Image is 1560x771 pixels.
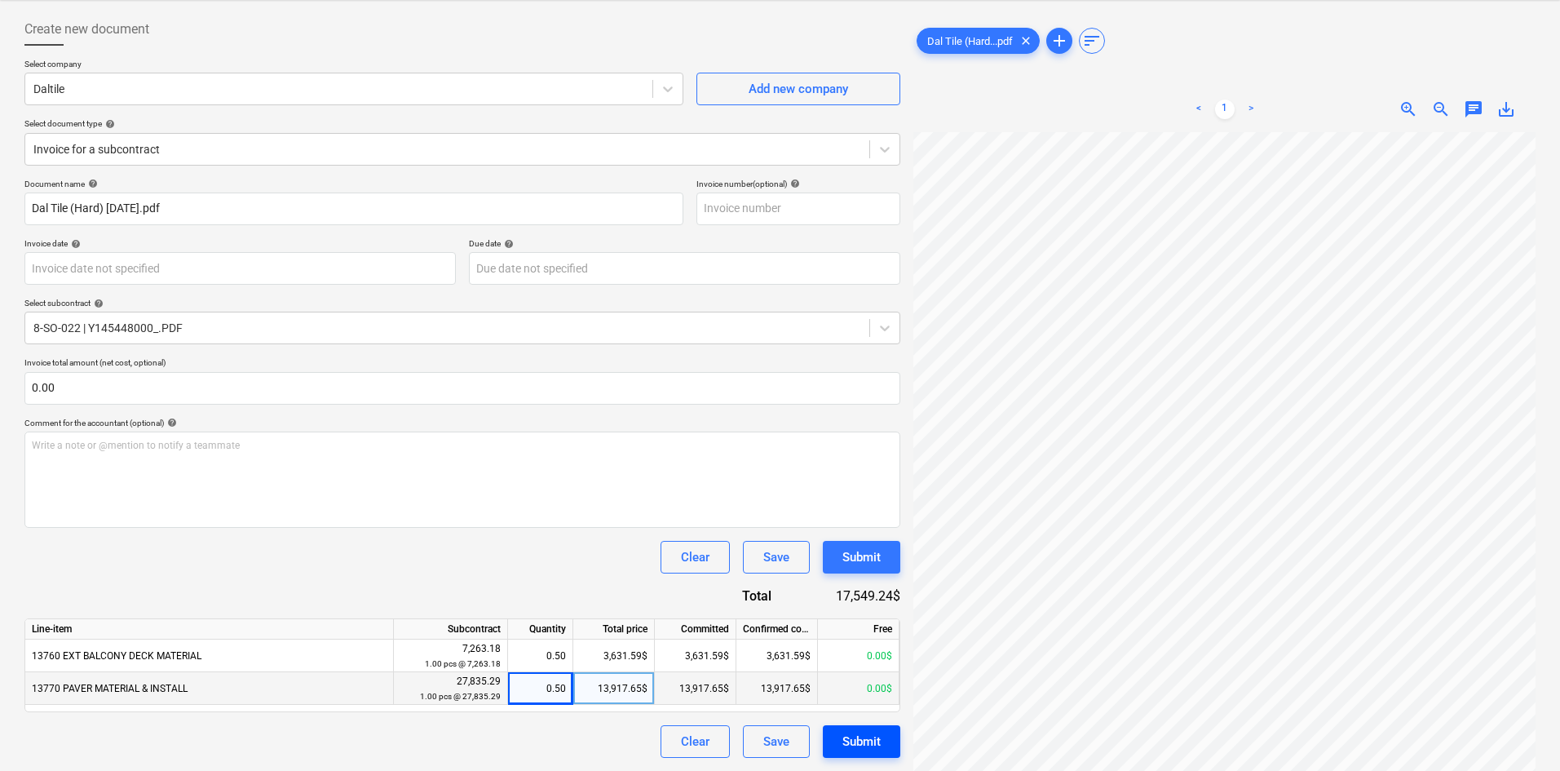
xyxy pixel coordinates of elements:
[763,547,789,568] div: Save
[798,587,900,605] div: 17,549.24$
[400,674,501,704] div: 27,835.29
[24,252,456,285] input: Invoice date not specified
[469,252,900,285] input: Due date not specified
[91,299,104,308] span: help
[818,619,899,640] div: Free
[24,118,900,129] div: Select document type
[743,541,810,574] button: Save
[425,659,501,668] small: 1.00 pcs @ 7,263.18
[1496,100,1516,119] span: save_alt
[1241,100,1261,119] a: Next page
[573,640,655,672] div: 3,631.59$
[32,650,201,662] span: 13760 EXT BALCONY DECK MATERIAL
[24,298,900,308] div: Select subcontract
[501,239,514,249] span: help
[1431,100,1451,119] span: zoom_out
[515,672,566,705] div: 0.50
[842,731,881,752] div: Submit
[24,372,900,405] input: Invoice total amount (net cost, optional)
[1478,693,1560,771] iframe: Chat Widget
[24,193,683,225] input: Document name
[24,418,900,428] div: Comment for the accountant (optional)
[743,725,810,758] button: Save
[763,731,789,752] div: Save
[515,640,566,672] div: 0.50
[655,672,736,705] div: 13,917.65$
[661,725,730,758] button: Clear
[917,28,1040,54] div: Dal Tile (Hard...pdf
[842,547,881,568] div: Submit
[1082,31,1102,51] span: sort
[823,725,900,758] button: Submit
[823,541,900,574] button: Submit
[696,193,900,225] input: Invoice number
[749,78,848,100] div: Add new company
[917,35,1023,47] span: Dal Tile (Hard...pdf
[394,619,508,640] div: Subcontract
[32,683,188,694] span: 13770 PAVER MATERIAL & INSTALL
[688,587,798,605] div: Total
[1189,100,1209,119] a: Previous page
[787,179,800,188] span: help
[469,238,900,249] div: Due date
[24,20,149,39] span: Create new document
[1399,100,1418,119] span: zoom_in
[1215,100,1235,119] a: Page 1 is your current page
[681,731,709,752] div: Clear
[736,619,818,640] div: Confirmed costs
[1050,31,1069,51] span: add
[736,672,818,705] div: 13,917.65$
[661,541,730,574] button: Clear
[24,238,456,249] div: Invoice date
[818,672,899,705] div: 0.00$
[696,179,900,189] div: Invoice number (optional)
[420,692,501,701] small: 1.00 pcs @ 27,835.29
[164,418,177,428] span: help
[681,547,709,568] div: Clear
[24,59,683,73] p: Select company
[736,640,818,672] div: 3,631.59$
[655,640,736,672] div: 3,631.59$
[655,619,736,640] div: Committed
[85,179,98,188] span: help
[573,619,655,640] div: Total price
[24,179,683,189] div: Document name
[1016,31,1036,51] span: clear
[508,619,573,640] div: Quantity
[68,239,81,249] span: help
[573,672,655,705] div: 13,917.65$
[25,619,394,640] div: Line-item
[102,119,115,129] span: help
[1464,100,1483,119] span: chat
[696,73,900,105] button: Add new company
[400,641,501,671] div: 7,263.18
[818,640,899,672] div: 0.00$
[24,357,900,371] p: Invoice total amount (net cost, optional)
